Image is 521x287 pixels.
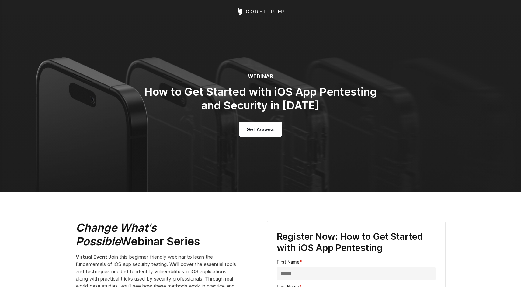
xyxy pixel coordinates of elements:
h2: How to Get Started with iOS App Pentesting and Security in [DATE] [139,85,382,112]
h6: WEBINAR [139,73,382,80]
em: Change What's Possible [76,221,157,248]
strong: Virtual Event: [76,254,109,260]
a: Corellium Home [236,8,285,15]
span: Get Access [246,126,275,133]
h2: Webinar Series [76,221,240,248]
span: First Name [277,259,300,264]
a: Get Access [239,122,282,137]
h3: Register Now: How to Get Started with iOS App Pentesting [277,231,436,254]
